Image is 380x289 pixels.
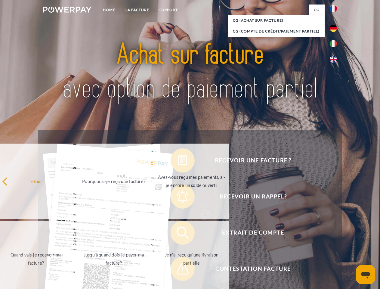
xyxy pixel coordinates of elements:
[171,221,327,245] button: Extrait de compte
[330,56,337,63] img: en
[154,144,229,219] a: Avez-vous reçu mes paiements, ai-je encore un solde ouvert?
[179,221,327,245] span: Extrait de compte
[154,5,183,15] a: Support
[158,173,225,189] div: Avez-vous reçu mes paiements, ai-je encore un solde ouvert?
[98,5,120,15] a: Home
[309,5,325,15] a: CG
[330,5,337,12] img: fr
[80,177,148,185] div: Pourquoi ai-je reçu une facture?
[2,251,70,267] div: Quand vais-je recevoir ma facture?
[80,251,148,267] div: Jusqu'à quand dois-je payer ma facture?
[179,257,327,281] span: Contestation Facture
[120,5,154,15] a: LA FACTURE
[171,257,327,281] button: Contestation Facture
[171,185,327,209] button: Recevoir un rappel?
[330,40,337,47] img: it
[158,251,225,267] div: Je n'ai reçu qu'une livraison partielle
[2,177,70,185] div: retour
[179,148,327,172] span: Recevoir une facture ?
[228,26,325,37] a: CG (Compte de crédit/paiement partiel)
[330,25,337,32] img: de
[57,29,323,115] img: title-powerpay_fr.svg
[43,7,91,13] img: logo-powerpay-white.svg
[179,185,327,209] span: Recevoir un rappel?
[356,265,375,284] iframe: Bouton de lancement de la fenêtre de messagerie
[171,148,327,172] button: Recevoir une facture ?
[228,15,325,26] a: CG (achat sur facture)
